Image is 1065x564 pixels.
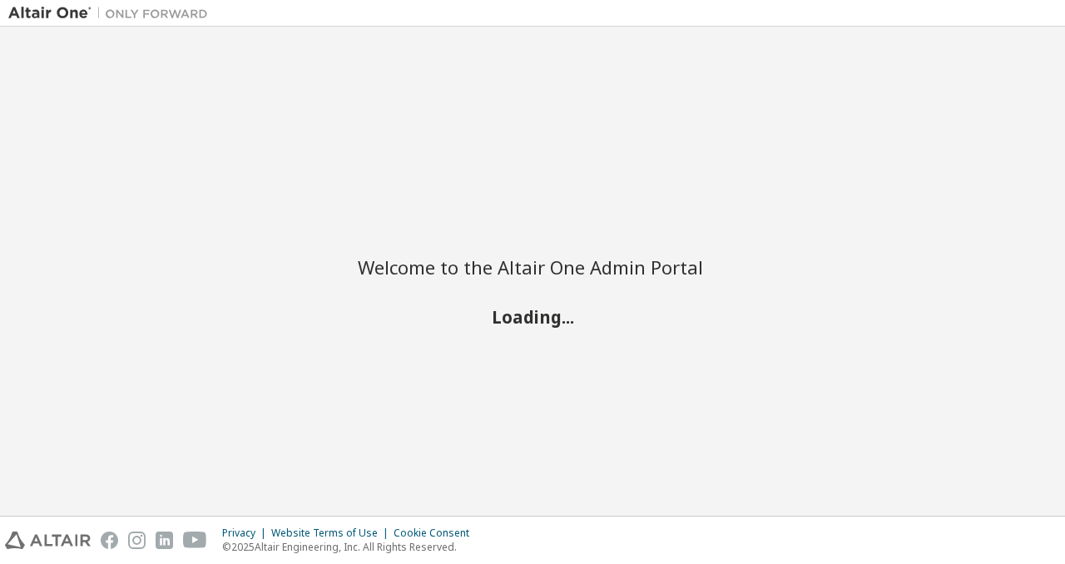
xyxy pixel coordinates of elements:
h2: Welcome to the Altair One Admin Portal [358,255,707,279]
h2: Loading... [358,306,707,328]
div: Website Terms of Use [271,527,394,540]
p: © 2025 Altair Engineering, Inc. All Rights Reserved. [222,540,479,554]
div: Privacy [222,527,271,540]
img: Altair One [8,5,216,22]
img: linkedin.svg [156,532,173,549]
img: facebook.svg [101,532,118,549]
img: youtube.svg [183,532,207,549]
div: Cookie Consent [394,527,479,540]
img: instagram.svg [128,532,146,549]
img: altair_logo.svg [5,532,91,549]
